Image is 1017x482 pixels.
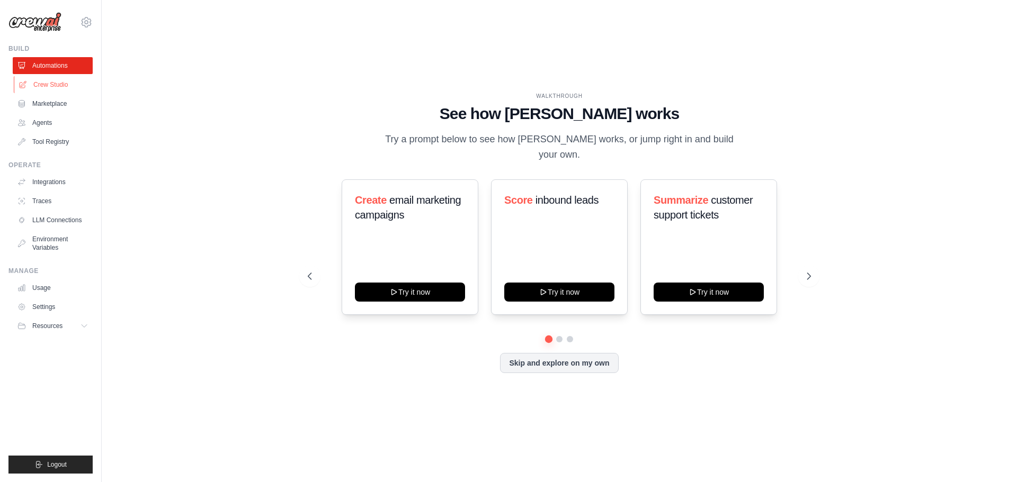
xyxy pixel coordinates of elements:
a: LLM Connections [13,212,93,229]
button: Resources [13,317,93,334]
a: Agents [13,114,93,131]
h1: See how [PERSON_NAME] works [308,104,811,123]
button: Skip and explore on my own [500,353,618,373]
button: Try it now [355,283,465,302]
a: Environment Variables [13,231,93,256]
div: Build [8,44,93,53]
button: Logout [8,456,93,474]
span: Score [504,194,533,206]
a: Crew Studio [14,76,94,93]
a: Usage [13,279,93,296]
a: Tool Registry [13,133,93,150]
a: Integrations [13,174,93,190]
p: Try a prompt below to see how [PERSON_NAME] works, or jump right in and build your own. [381,132,737,163]
span: Create [355,194,387,206]
span: Summarize [654,194,708,206]
span: inbound leads [536,194,599,206]
button: Try it now [654,283,764,302]
img: Logo [8,12,61,32]
div: Manage [8,267,93,275]
div: Operate [8,161,93,169]
a: Marketplace [13,95,93,112]
a: Settings [13,298,93,315]
span: email marketing campaigns [355,194,461,221]
span: Resources [32,322,63,330]
button: Try it now [504,283,614,302]
a: Automations [13,57,93,74]
div: WALKTHROUGH [308,92,811,100]
span: Logout [47,460,67,469]
a: Traces [13,193,93,210]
